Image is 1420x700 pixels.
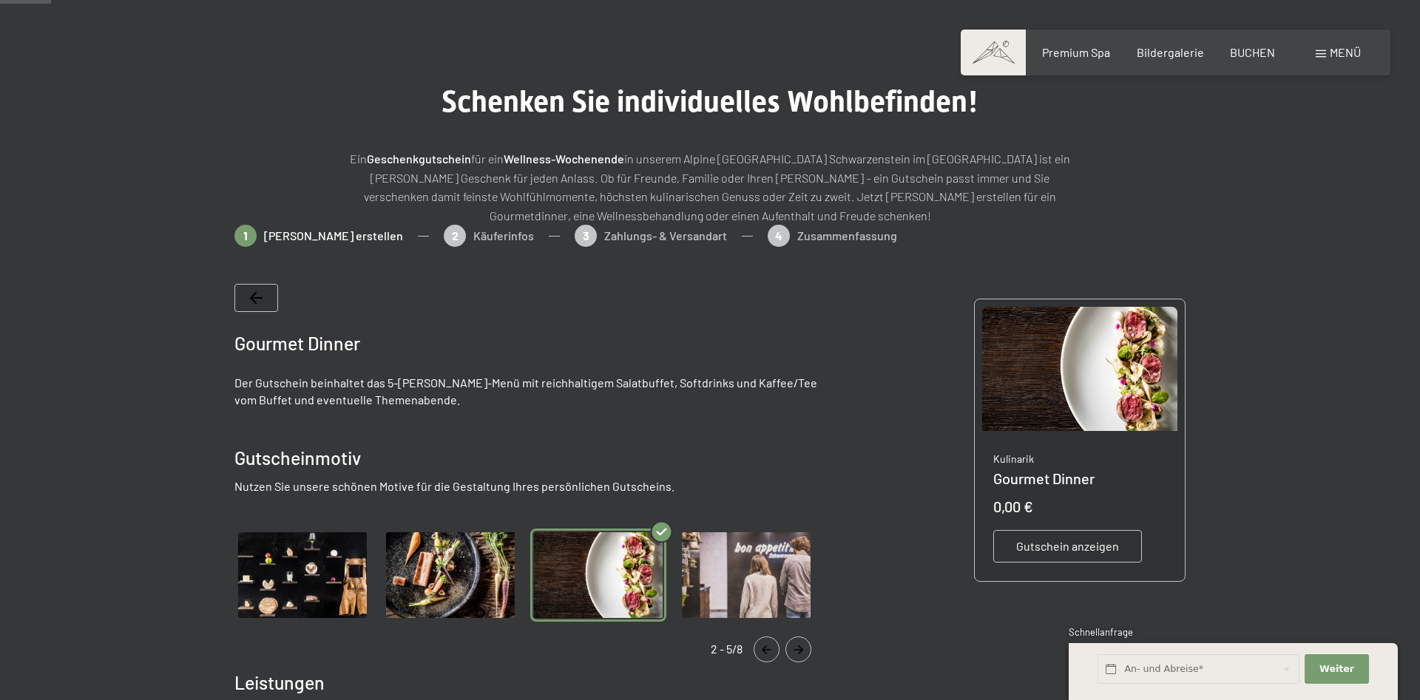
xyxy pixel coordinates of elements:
strong: Geschenkgutschein [367,152,471,166]
span: Weiter [1319,662,1354,676]
strong: Wellness-Wochenende [504,152,624,166]
a: Bildergalerie [1137,45,1204,59]
span: Menü [1330,45,1361,59]
span: Schnellanfrage [1069,626,1133,638]
button: Weiter [1305,654,1368,684]
p: Ein für ein in unserem Alpine [GEOGRAPHIC_DATA] Schwarzenstein im [GEOGRAPHIC_DATA] ist ein [PERS... [340,149,1080,225]
span: Schenken Sie individuelles Wohlbefinden! [442,84,978,119]
a: Premium Spa [1042,45,1110,59]
a: BUCHEN [1230,45,1275,59]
